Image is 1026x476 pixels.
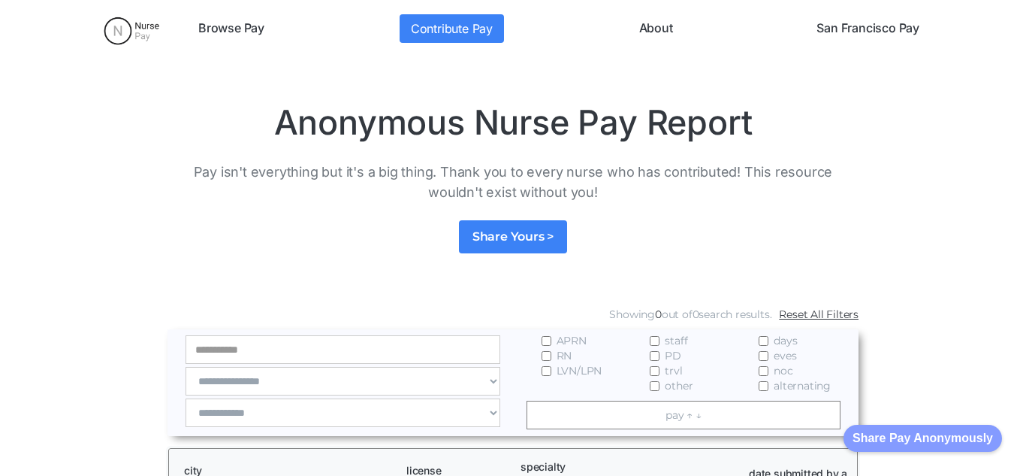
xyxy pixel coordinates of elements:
input: alternating [759,381,768,391]
a: Reset All Filters [779,307,859,322]
a: About [633,14,679,43]
div: Showing out of search results. [609,307,771,322]
input: trvl [650,366,659,376]
span: other [665,378,693,393]
h1: Anonymous Nurse Pay Report [167,102,859,144]
form: Email Form [167,303,859,436]
span: LVN/LPN [557,363,602,378]
a: Contribute Pay [400,14,504,43]
input: RN [542,351,551,361]
span: RN [557,348,572,363]
span: eves [774,348,796,363]
input: APRN [542,336,551,346]
a: Browse Pay [192,14,270,43]
span: staff [665,333,687,348]
input: staff [650,336,659,346]
a: Share Yours > [459,220,567,253]
a: pay ↑ ↓ [527,401,841,429]
span: days [774,333,797,348]
input: other [650,381,659,391]
span: 0 [693,308,699,321]
input: noc [759,366,768,376]
span: 0 [655,308,662,321]
span: PD [665,348,681,363]
input: eves [759,351,768,361]
button: Share Pay Anonymously [843,425,1002,452]
input: days [759,336,768,346]
span: alternating [774,378,831,393]
span: noc [774,363,792,378]
input: LVN/LPN [542,366,551,376]
a: San Francisco Pay [810,14,925,43]
span: APRN [557,333,587,348]
p: Pay isn't everything but it's a big thing. Thank you to every nurse who has contributed! This res... [167,162,859,202]
span: trvl [665,363,682,378]
input: PD [650,351,659,361]
h1: specialty [521,460,621,474]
